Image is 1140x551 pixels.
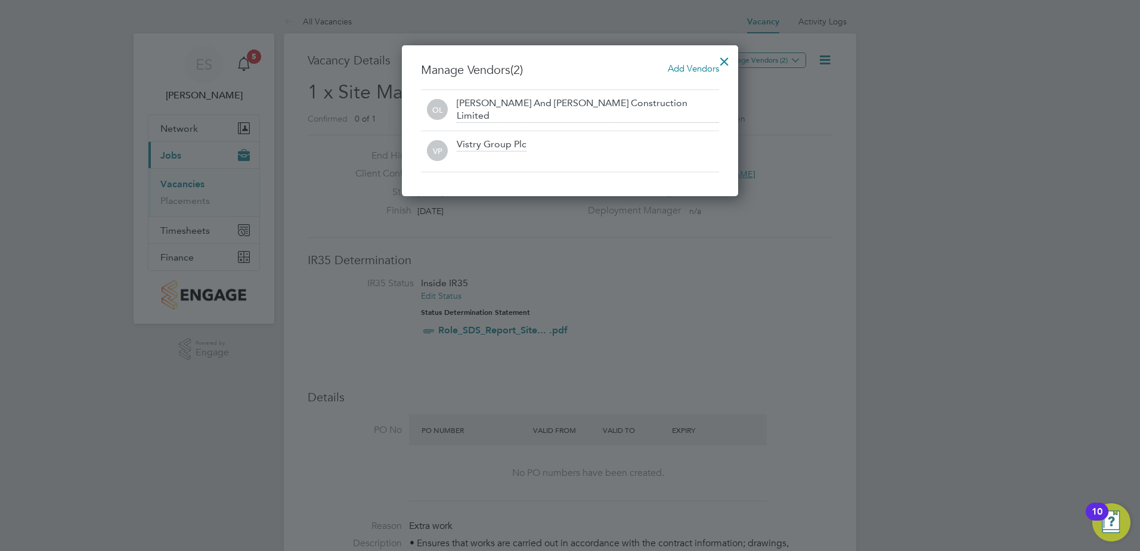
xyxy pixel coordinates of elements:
span: Add Vendors [668,63,719,74]
span: VP [427,141,448,162]
div: Vistry Group Plc [457,138,526,151]
div: 10 [1092,512,1102,527]
div: [PERSON_NAME] And [PERSON_NAME] Construction Limited [457,97,719,123]
span: OL [427,100,448,120]
h3: Manage Vendors [421,62,719,78]
button: Open Resource Center, 10 new notifications [1092,503,1130,541]
span: (2) [510,62,523,78]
